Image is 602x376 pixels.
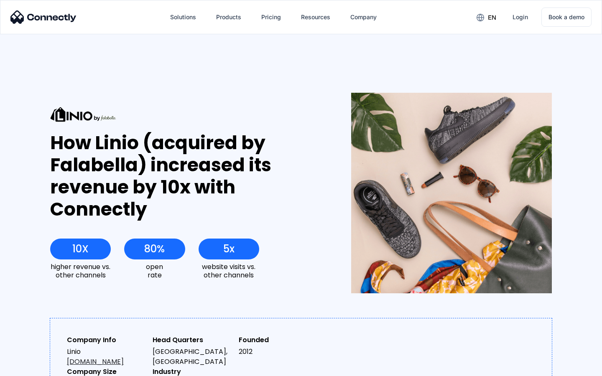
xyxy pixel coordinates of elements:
div: 5x [223,243,235,255]
div: higher revenue vs. other channels [50,263,111,279]
div: Linio [67,347,146,367]
div: open rate [124,263,185,279]
div: 10X [72,243,89,255]
a: Login [506,7,535,27]
div: 80% [144,243,165,255]
div: Products [216,11,241,23]
div: en [488,12,496,23]
img: Connectly Logo [10,10,77,24]
div: website visits vs. other channels [199,263,259,279]
div: Company Info [67,335,146,345]
div: How Linio (acquired by Falabella) increased its revenue by 10x with Connectly [50,132,321,220]
a: Book a demo [541,8,592,27]
div: 2012 [239,347,318,357]
div: Resources [301,11,330,23]
div: Head Quarters [153,335,232,345]
div: Company [350,11,377,23]
div: Pricing [261,11,281,23]
div: Login [513,11,528,23]
a: Pricing [255,7,288,27]
a: [DOMAIN_NAME] [67,357,124,366]
div: Founded [239,335,318,345]
div: Solutions [170,11,196,23]
div: [GEOGRAPHIC_DATA], [GEOGRAPHIC_DATA] [153,347,232,367]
